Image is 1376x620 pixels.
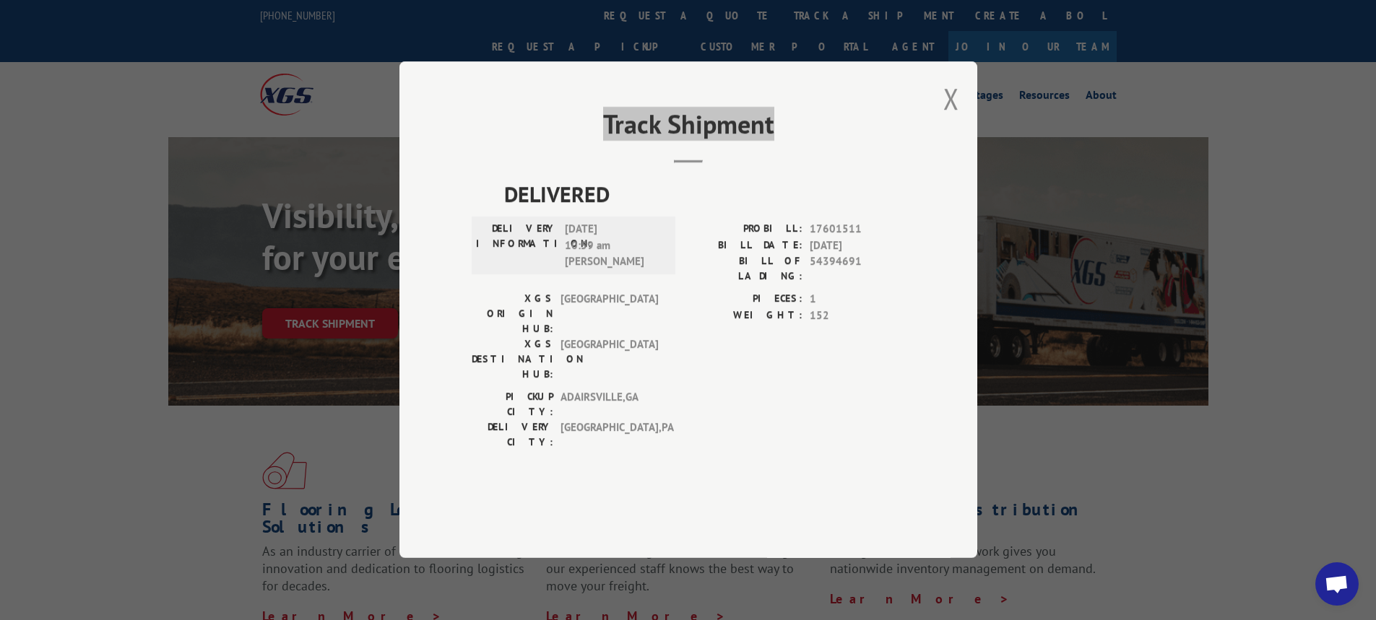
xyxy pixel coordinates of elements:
[472,292,553,337] label: XGS ORIGIN HUB:
[565,222,662,271] span: [DATE] 10:59 am [PERSON_NAME]
[810,222,905,238] span: 17601511
[688,254,802,284] label: BILL OF LADING:
[688,237,802,254] label: BILL DATE:
[472,390,553,420] label: PICKUP CITY:
[476,222,558,271] label: DELIVERY INFORMATION:
[561,292,658,337] span: [GEOGRAPHIC_DATA]
[810,292,905,308] span: 1
[472,420,553,450] label: DELIVERY CITY:
[472,337,553,383] label: XGS DESTINATION HUB:
[943,79,959,118] button: Close modal
[688,292,802,308] label: PIECES:
[504,178,905,211] span: DELIVERED
[810,254,905,284] span: 54394691
[688,307,802,324] label: WEIGHT:
[1315,562,1359,606] div: Open chat
[561,420,658,450] span: [GEOGRAPHIC_DATA] , PA
[810,237,905,254] span: [DATE]
[688,222,802,238] label: PROBILL:
[472,114,905,141] h2: Track Shipment
[561,390,658,420] span: ADAIRSVILLE , GA
[561,337,658,383] span: [GEOGRAPHIC_DATA]
[810,307,905,324] span: 152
